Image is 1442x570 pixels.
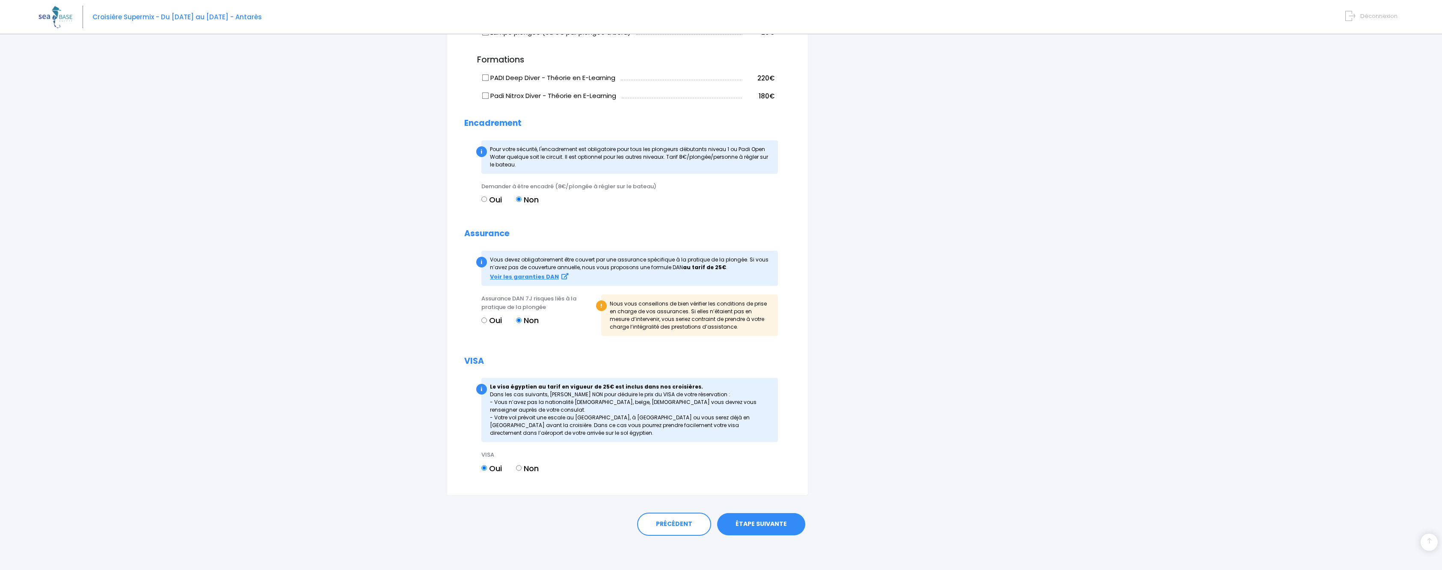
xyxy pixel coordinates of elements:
input: PADI Deep Diver - Théorie en E-Learning [482,74,489,81]
a: ÉTAPE SUIVANTE [717,513,805,535]
label: Non [516,463,539,474]
label: Oui [481,463,502,474]
label: PADI Deep Diver - Théorie en E-Learning [483,73,615,83]
span: 220€ [757,74,774,83]
div: Vous devez obligatoirement être couvert par une assurance spécifique à la pratique de la plong... [481,251,778,286]
input: Oui [481,196,487,202]
input: Non [516,465,522,471]
div: i [476,384,487,395]
input: Padi Nitrox Diver - Théorie en E-Learning [482,92,489,99]
span: VISA [481,451,494,459]
span: Croisière Supermix - Du [DATE] au [DATE] - Antarès [92,12,262,21]
h3: Formations [464,55,791,65]
input: Oui [481,465,487,471]
input: Oui [481,318,487,323]
input: Non [516,196,522,202]
span: Pour votre sécurité, l'encadrement est obligatoire pour tous les plongeurs débutants niveau 1 ou ... [490,145,768,168]
span: Demander à être encadré (8€/plongée à régler sur le bateau) [481,182,656,190]
div: i [476,146,487,157]
div: Dans les cas suivants, [PERSON_NAME] NON pour déduire le prix du VISA de votre réservation : - Vo... [481,378,778,442]
h2: Encadrement [464,119,791,128]
a: Voir les garanties DAN [490,273,568,280]
span: Déconnexion [1360,12,1397,20]
a: PRÉCÉDENT [637,513,711,536]
span: Assurance DAN 7J risques liés à la pratique de la plongée [481,294,576,311]
div: ! [596,300,607,311]
input: Non [516,318,522,323]
input: Lampe plongée (ou 5€ par plongée à bord) [482,29,489,36]
h2: VISA [464,356,791,366]
label: Oui [481,194,502,205]
label: Padi Nitrox Diver - Théorie en E-Learning [483,91,616,101]
label: Oui [481,315,502,326]
div: Nous vous conseillons de bien vérifier les conditions de prise en charge de vos assurances. Si el... [601,294,778,335]
span: 180€ [759,92,774,101]
strong: Voir les garanties DAN [490,273,559,281]
div: i [476,257,487,267]
h2: Assurance [464,229,791,239]
label: Non [516,194,539,205]
strong: Le visa égyptien au tarif en vigueur de 25€ est inclus dans nos croisières. [490,383,703,390]
label: Non [516,315,539,326]
strong: au tarif de 25€ [683,264,726,271]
